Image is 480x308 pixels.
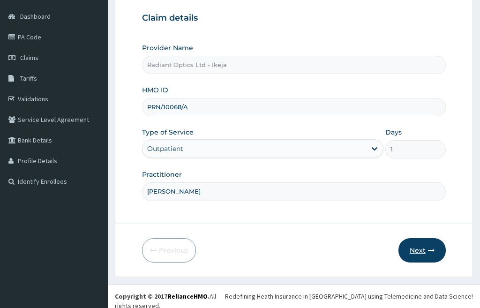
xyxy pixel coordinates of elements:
[20,74,37,83] span: Tariffs
[142,182,446,201] input: Enter Name
[142,13,446,23] h3: Claim details
[20,53,38,62] span: Claims
[142,170,182,179] label: Practitioner
[225,292,473,301] div: Redefining Heath Insurance in [GEOGRAPHIC_DATA] using Telemedicine and Data Science!
[142,128,194,137] label: Type of Service
[115,292,210,300] strong: Copyright © 2017 .
[385,128,402,137] label: Days
[147,144,183,153] div: Outpatient
[142,98,446,116] input: Enter HMO ID
[142,85,168,95] label: HMO ID
[20,12,51,21] span: Dashboard
[398,238,446,263] button: Next
[167,292,208,300] a: RelianceHMO
[142,238,196,263] button: Previous
[142,43,193,53] label: Provider Name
